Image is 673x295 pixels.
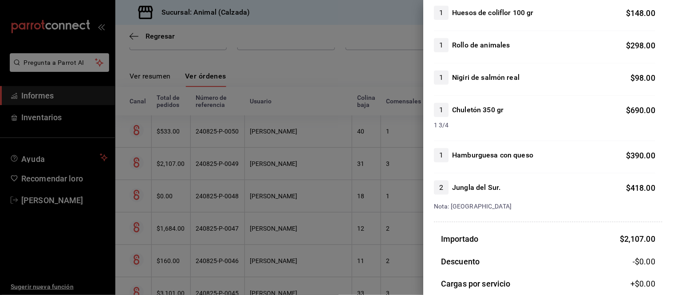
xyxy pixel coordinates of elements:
font: 418.00 [630,183,655,193]
font: Hamburguesa con queso [452,151,533,159]
font: $ [626,106,630,115]
font: -$0.00 [633,257,655,266]
font: 298.00 [630,41,655,50]
font: $ [626,183,630,193]
font: 1 [439,41,443,49]
font: 2,107.00 [624,234,655,244]
font: Descuento [441,257,480,266]
font: $ [620,234,624,244]
font: 2 [439,183,443,192]
font: Nota: [GEOGRAPHIC_DATA] [434,203,512,210]
font: 0.00 [639,279,655,289]
font: 148.00 [630,8,655,18]
font: 1 [439,151,443,159]
font: 1 [439,106,443,114]
font: Huesos de coliflor 100 gr [452,8,533,17]
font: $ [630,73,635,83]
font: $ [626,41,630,50]
font: 1 [439,8,443,17]
font: Importado [441,234,478,244]
font: Chuletón 350 gr [452,106,504,114]
font: Cargas por servicio [441,279,511,289]
font: 390.00 [630,151,655,160]
font: Jungla del Sur. [452,183,500,192]
font: 1 [439,73,443,82]
font: $ [626,151,630,160]
font: $ [626,8,630,18]
font: Rollo de animales [452,41,510,49]
font: Nigiri de salmón real [452,73,520,82]
font: 98.00 [635,73,655,83]
font: 1 3/4 [434,122,449,129]
font: +$ [630,279,639,289]
font: 690.00 [630,106,655,115]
